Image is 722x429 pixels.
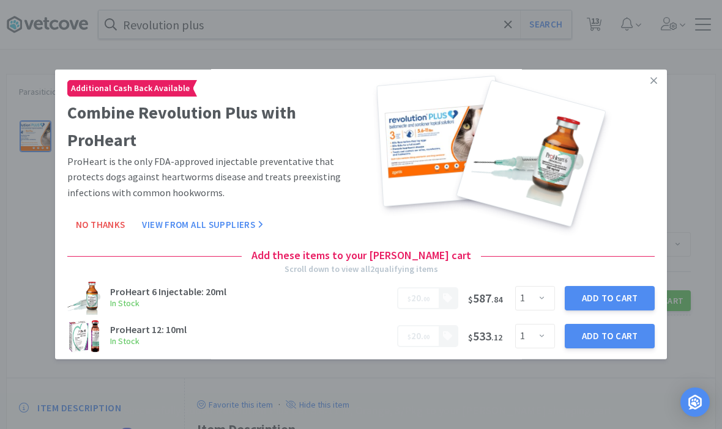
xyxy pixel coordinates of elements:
[491,294,502,305] span: . 84
[468,290,502,306] span: 587
[408,333,411,341] span: $
[468,294,473,305] span: $
[680,387,710,417] div: Open Intercom Messenger
[468,332,473,343] span: $
[67,320,100,353] img: d9c8d2d7d5d24da993f480e96cdfaf8a.jpeg
[110,324,390,334] h3: ProHeart 12: 10ml
[110,287,390,296] h3: ProHeart 6 Injectable: 20ml
[110,296,390,310] h6: In Stock
[242,247,481,265] h4: Add these items to your [PERSON_NAME] cart
[67,153,356,200] p: ProHeart is the only FDA-approved injectable preventative that protects dogs against heartworms d...
[411,292,421,304] span: 20
[68,81,193,96] span: Additional Cash Back Available
[423,295,430,303] span: 00
[468,328,502,343] span: 533
[491,332,502,343] span: . 12
[67,282,100,315] img: 7591eac9a8884ad89c00f854ee17a822_211393.png
[67,213,133,237] button: No Thanks
[67,99,356,154] h2: Combine Revolution Plus with ProHeart
[133,213,272,237] button: View From All Suppliers
[408,295,411,303] span: $
[411,330,421,342] span: 20
[423,333,430,341] span: 00
[285,262,438,276] div: Scroll down to view all 2 qualifying items
[110,334,390,348] h6: In Stock
[408,292,430,304] span: .
[408,330,430,342] span: .
[565,324,655,348] button: Add to Cart
[565,286,655,310] button: Add to Cart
